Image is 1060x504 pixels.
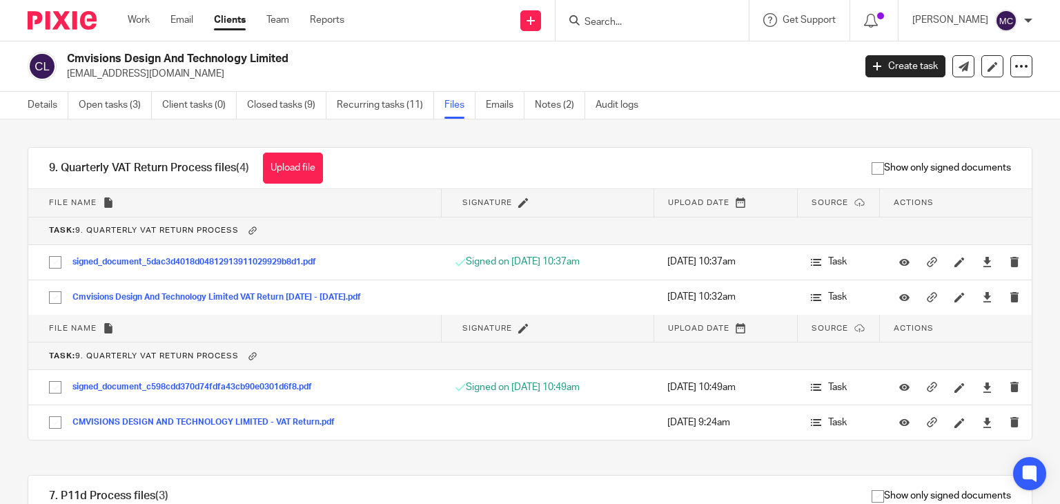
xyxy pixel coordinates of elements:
p: [EMAIL_ADDRESS][DOMAIN_NAME] [67,67,845,81]
p: Signed on [DATE] 10:49am [455,380,640,394]
a: Details [28,92,68,119]
span: Get Support [783,15,836,25]
a: Email [170,13,193,27]
span: File name [49,199,97,206]
span: Source [812,199,848,206]
a: Reports [310,13,344,27]
p: [DATE] 9:24am [667,416,783,429]
span: 9. Quarterly VAT Return Process [49,227,239,235]
p: [PERSON_NAME] [912,13,988,27]
a: Download [982,416,992,429]
h1: 9. Quarterly VAT Return Process files [49,161,249,175]
a: Audit logs [596,92,649,119]
img: svg%3E [995,10,1017,32]
span: (3) [155,490,168,501]
span: Show only signed documents [872,161,1011,175]
button: CMVISIONS DESIGN AND TECHNOLOGY LIMITED - VAT Return.pdf [72,418,345,427]
span: File name [49,324,97,332]
a: Team [266,13,289,27]
img: svg%3E [28,52,57,81]
p: Task [811,290,866,304]
button: Upload file [263,153,323,184]
p: [DATE] 10:49am [667,380,783,394]
b: Task: [49,352,75,360]
button: Cmvisions Design And Technology Limited VAT Return [DATE] - [DATE].pdf [72,293,371,302]
span: 9. Quarterly VAT Return Process [49,352,239,360]
a: Clients [214,13,246,27]
p: Signed on [DATE] 10:37am [455,255,640,269]
p: Task [811,416,866,429]
img: Pixie [28,11,97,30]
span: Upload date [668,324,729,332]
b: Task: [49,227,75,235]
input: Search [583,17,707,29]
input: Select [42,284,68,311]
button: signed_document_c598cdd370d74fdfa43cb90e0301d6f8.pdf [72,382,322,392]
span: Actions [894,199,934,206]
span: Show only signed documents [872,489,1011,503]
p: Task [811,380,866,394]
p: [DATE] 10:32am [667,290,783,304]
a: Recurring tasks (11) [337,92,434,119]
input: Select [42,249,68,275]
a: Download [982,290,992,304]
p: [DATE] 10:37am [667,255,783,269]
span: Signature [462,199,512,206]
button: signed_document_5dac3d4018d04812913911029929b8d1.pdf [72,258,326,267]
a: Create task [865,55,945,77]
a: Work [128,13,150,27]
p: Task [811,255,866,269]
a: Open tasks (3) [79,92,152,119]
h2: Cmvisions Design And Technology Limited [67,52,689,66]
a: Closed tasks (9) [247,92,326,119]
a: Emails [486,92,524,119]
input: Select [42,409,68,436]
span: Signature [462,324,512,332]
a: Notes (2) [535,92,585,119]
input: Select [42,374,68,400]
a: Files [444,92,475,119]
h1: 7. P11d Process files [49,489,168,503]
span: Source [812,324,848,332]
a: Download [982,380,992,394]
span: Upload date [668,199,729,206]
a: Download [982,255,992,269]
span: Actions [894,324,934,332]
a: Client tasks (0) [162,92,237,119]
span: (4) [236,162,249,173]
